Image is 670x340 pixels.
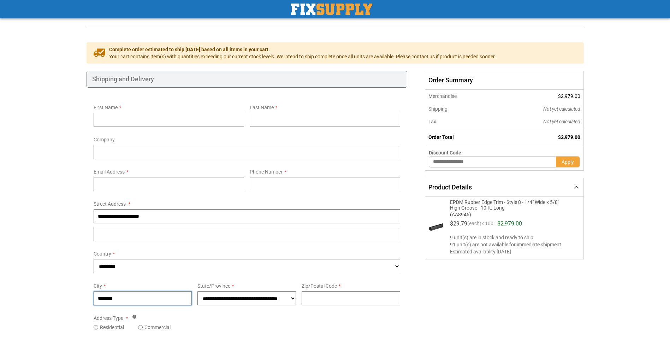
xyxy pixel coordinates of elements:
[558,93,580,99] span: $2,979.00
[450,220,467,227] span: $29.79
[543,106,580,112] span: Not yet calculated
[558,134,580,140] span: $2,979.00
[94,251,111,257] span: Country
[109,46,496,53] span: Complete order estimated to ship [DATE] based on all items in your cart.
[497,220,522,227] span: $2,979.00
[428,134,454,140] strong: Order Total
[428,106,447,112] span: Shipping
[100,324,124,331] label: Residential
[450,199,569,211] span: EPDM Rubber Edge Trim - Style 8 - 1/4" Wide x 5/8" High Groove - 10 ft. Long
[428,183,472,191] span: Product Details
[467,221,481,229] span: (each)
[87,5,584,21] h1: Check Out
[429,220,443,234] img: EPDM Rubber Edge Trim - Style 8 - 1/4" Wide x 5/8" High Groove - 10 ft. Long
[556,156,580,168] button: Apply
[250,169,283,175] span: Phone Number
[543,119,580,124] span: Not yet calculated
[94,169,125,175] span: Email Address
[250,105,274,110] span: Last Name
[144,324,171,331] label: Commercial
[87,71,408,88] div: Shipping and Delivery
[291,4,372,15] a: store logo
[94,315,123,321] span: Address Type
[450,241,577,255] span: 91 unit(s) are not available for immediate shipment. Estimated availablity [DATE]
[302,283,337,289] span: Zip/Postal Code
[450,211,569,217] span: (AA8946)
[197,283,230,289] span: State/Province
[562,159,574,165] span: Apply
[94,201,126,207] span: Street Address
[291,4,372,15] img: Fix Industrial Supply
[109,53,496,60] span: Your cart contains item(s) with quantities exceeding our current stock levels. We intend to ship ...
[481,221,497,229] span: x 100 =
[94,283,102,289] span: City
[94,105,118,110] span: First Name
[429,150,463,156] span: Discount Code:
[425,90,496,102] th: Merchandise
[450,234,577,241] span: 9 unit(s) are in stock and ready to ship
[425,115,496,128] th: Tax
[425,71,583,90] span: Order Summary
[94,137,115,142] span: Company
